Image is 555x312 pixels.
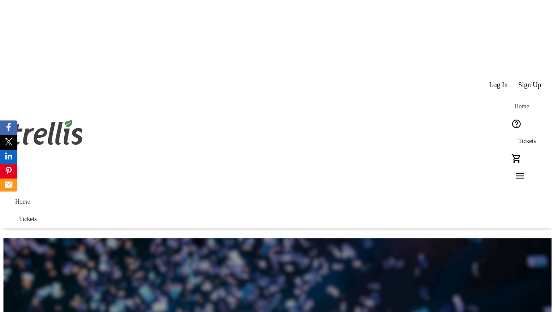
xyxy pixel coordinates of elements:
[484,76,513,94] button: Log In
[513,76,546,94] button: Sign Up
[508,150,525,167] button: Cart
[508,115,525,133] button: Help
[15,198,30,205] span: Home
[9,211,47,228] a: Tickets
[19,216,37,223] span: Tickets
[518,138,536,145] span: Tickets
[508,98,535,115] a: Home
[514,103,529,110] span: Home
[489,81,508,89] span: Log In
[508,133,546,150] a: Tickets
[508,167,525,185] button: Menu
[518,81,541,89] span: Sign Up
[9,193,36,211] a: Home
[9,110,86,153] img: Orient E2E Organization Gxt70SntlS's Logo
